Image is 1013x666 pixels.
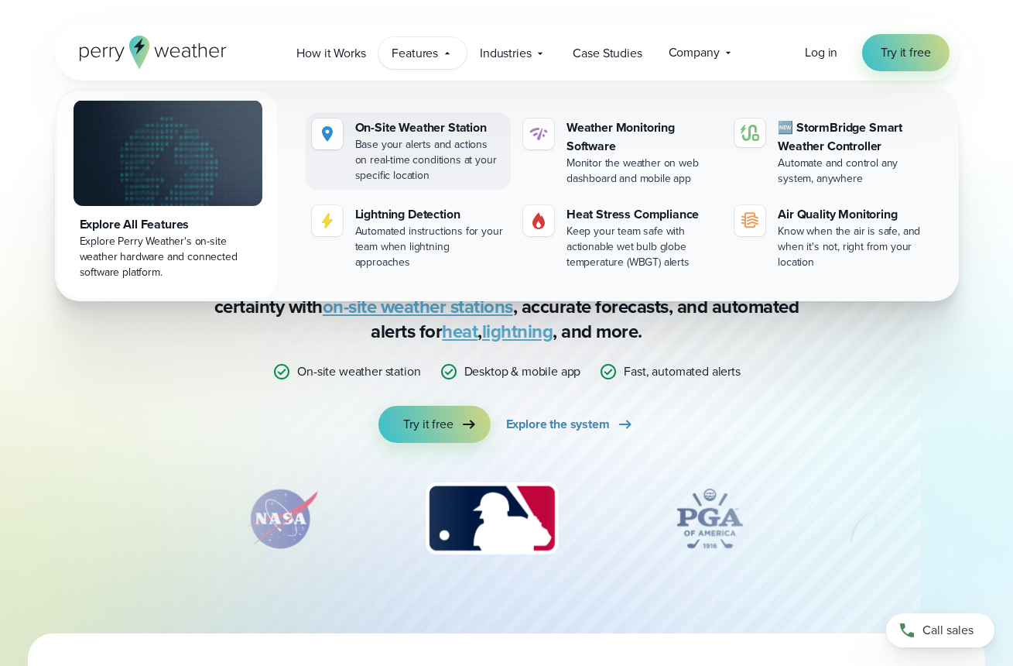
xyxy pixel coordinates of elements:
img: lightning-icon.svg [318,211,337,230]
a: perry weather location On-Site Weather Station Base your alerts and actions on real-time conditio... [306,112,511,190]
a: How it Works [283,37,378,69]
img: perry weather location [318,125,337,143]
div: Heat Stress Compliance [566,205,716,224]
a: 🆕 StormBridge Smart Weather Controller Automate and control any system, anywhere [728,112,933,193]
span: How it Works [296,44,365,63]
div: Monitor the weather on web dashboard and mobile app [566,156,716,187]
a: Explore the system [506,406,635,443]
span: Try it free [881,43,930,62]
a: Explore All Features Explore Perry Weather's on-site weather hardware and connected software plat... [58,91,278,298]
p: Stop relying on weather apps with inaccurate data — Perry Weather delivers certainty with , accur... [197,269,816,344]
div: Know when the air is safe, and when it's not, right from your location [778,224,927,270]
span: Try it free [403,415,453,434]
img: NASA.svg [228,480,336,558]
div: Automate and control any system, anywhere [778,156,927,187]
div: Base your alerts and actions on real-time conditions at your specific location [355,137,505,184]
a: Call sales [886,613,994,647]
img: perry weather heat [529,211,548,230]
div: Keep your team safe with actionable wet bulb globe temperature (WBGT) alerts [566,224,716,270]
div: 3 of 12 [410,480,573,558]
img: stormbridge-icon-V6.svg [741,125,759,141]
div: Weather Monitoring Software [566,118,716,156]
a: Log in [805,43,837,62]
span: Explore the system [506,415,610,434]
div: 4 of 12 [648,480,772,558]
p: Desktop & mobile app [464,362,581,381]
a: Try it free [378,406,490,443]
p: On-site weather station [297,362,420,381]
img: DPR-Construction.svg [846,480,970,558]
img: PGA.svg [648,480,772,558]
a: heat [442,318,477,345]
div: 2 of 12 [228,480,336,558]
a: on-site weather stations [323,293,513,321]
img: software-icon.svg [529,125,548,143]
p: Fast, automated alerts [624,362,740,381]
div: Explore Perry Weather's on-site weather hardware and connected software platform. [80,234,256,280]
div: Automated instructions for your team when lightning approaches [355,224,505,270]
span: Case Studies [573,44,642,63]
div: slideshow [132,480,881,565]
span: Industries [480,44,531,63]
span: Company [669,43,720,62]
div: Explore All Features [80,215,256,234]
a: Case Studies [560,37,655,69]
a: Try it free [862,34,949,71]
div: Air Quality Monitoring [778,205,927,224]
span: Features [392,44,438,63]
img: MLB.svg [410,480,573,558]
a: Lightning Detection Automated instructions for your team when lightning approaches [306,199,511,276]
img: aqi-icon.svg [741,211,759,230]
a: lightning [482,318,553,345]
div: Lightning Detection [355,205,505,224]
div: On-Site Weather Station [355,118,505,137]
span: Call sales [922,621,974,640]
span: Log in [805,43,837,61]
a: Weather Monitoring Software Monitor the weather on web dashboard and mobile app [517,112,722,193]
a: perry weather heat Heat Stress Compliance Keep your team safe with actionable wet bulb globe temp... [517,199,722,276]
a: Air Quality Monitoring Know when the air is safe, and when it's not, right from your location [728,199,933,276]
div: 5 of 12 [846,480,970,558]
div: 🆕 StormBridge Smart Weather Controller [778,118,927,156]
